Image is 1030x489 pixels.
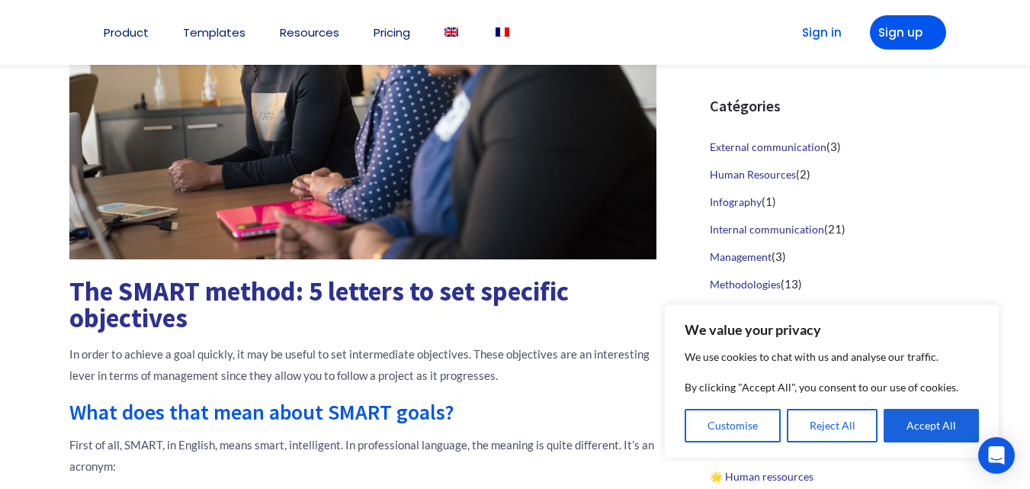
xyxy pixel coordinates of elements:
[787,409,878,442] button: Reject All
[496,27,509,37] img: French
[685,409,781,442] button: Customise
[870,15,946,50] a: Sign up
[69,278,656,332] h1: The SMART method: 5 letters to set specific objectives
[884,409,979,442] button: Accept All
[710,97,961,115] h3: Catégories
[710,250,772,263] a: Management
[710,278,781,291] a: Methodologies
[778,15,855,50] a: Sign in
[444,27,458,37] img: English
[710,195,762,208] a: Infography
[280,27,339,38] a: Resources
[710,140,826,153] a: External communication
[183,27,245,38] a: Templates
[710,243,961,271] li: (3)
[69,434,656,477] p: First of all, SMART, in English, means smart, intelligent. In professional language, the meaning ...
[69,343,656,386] p: In order to achieve a goal quickly, it may be useful to set intermediate objectives. These object...
[710,216,961,243] li: (21)
[374,27,410,38] a: Pricing
[710,271,961,298] li: (13)
[69,401,656,423] h2: What does that mean about SMART goals?
[710,134,961,161] li: (3)
[710,470,813,483] a: 🌟 Human ressources
[710,188,961,216] li: (1)
[685,348,979,366] p: We use cookies to chat with us and analyse our traffic.
[710,168,796,181] a: Human Resources
[710,298,961,326] li: (18)
[710,161,961,188] li: (2)
[978,437,1015,474] div: Open Intercom Messenger
[710,223,824,236] a: Internal communication
[685,320,979,339] p: We value your privacy
[685,378,979,397] p: By clicking "Accept All", you consent to our use of cookies.
[104,27,149,38] a: Product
